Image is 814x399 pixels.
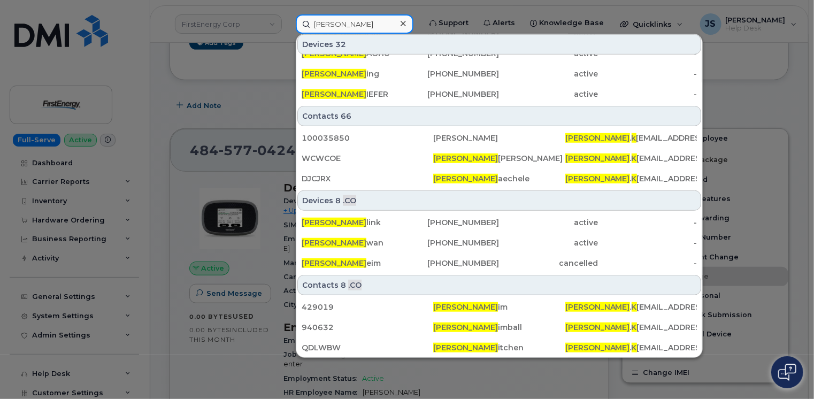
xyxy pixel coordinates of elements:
span: [PERSON_NAME] [302,218,366,227]
span: [PERSON_NAME] [565,302,630,312]
div: - [598,89,697,99]
div: active [500,237,598,248]
a: [PERSON_NAME]ing[PHONE_NUMBER]active- [297,64,701,83]
span: [PERSON_NAME] [433,323,498,332]
a: [PERSON_NAME]wan[PHONE_NUMBER]active- [297,233,701,252]
div: active [500,217,598,228]
div: Contacts [297,106,701,126]
span: [PERSON_NAME] [565,174,630,183]
div: wan [302,237,401,248]
span: [PERSON_NAME] [565,154,630,163]
div: DJCJRX [302,173,433,184]
a: 429019[PERSON_NAME]im[PERSON_NAME].K[EMAIL_ADDRESS][PERSON_NAME][DOMAIN_NAME] [297,297,701,317]
span: K [632,343,637,352]
div: - [598,217,697,228]
span: K [632,302,637,312]
div: ing [302,68,401,79]
div: [PHONE_NUMBER] [401,258,500,268]
div: WCWCOE [302,153,433,164]
div: active [500,89,598,99]
div: . [EMAIL_ADDRESS][PERSON_NAME][DOMAIN_NAME] [565,302,697,312]
div: 100035850 [302,133,433,143]
div: Devices [297,34,701,55]
div: cancelled [500,258,598,268]
span: k [632,133,636,143]
span: 66 [341,111,351,121]
div: QDLWBW [302,342,433,353]
span: 8 [335,195,341,206]
span: 8 [341,280,346,290]
div: itchen [433,342,565,353]
span: [PERSON_NAME] [302,69,366,79]
div: [PHONE_NUMBER] [401,237,500,248]
a: WCWCOE[PERSON_NAME][PERSON_NAME][PERSON_NAME].K[EMAIL_ADDRESS][DOMAIN_NAME] [297,149,701,168]
a: 100035850[PERSON_NAME][PERSON_NAME].k[EMAIL_ADDRESS][DOMAIN_NAME] [297,128,701,148]
span: [PERSON_NAME] [433,154,498,163]
a: QDLWBW[PERSON_NAME]itchen[PERSON_NAME].K[EMAIL_ADDRESS][DOMAIN_NAME] [297,338,701,357]
div: eim [302,258,401,268]
div: IEFER [302,89,401,99]
div: [PERSON_NAME] [433,153,565,164]
input: Find something... [296,14,413,34]
a: [PERSON_NAME]eim[PHONE_NUMBER]cancelled- [297,254,701,273]
a: [PERSON_NAME]AOHU[PHONE_NUMBER]active- [297,44,701,63]
div: aechele [433,173,565,184]
span: [PERSON_NAME] [565,343,630,352]
span: K [632,174,637,183]
div: [PHONE_NUMBER] [401,217,500,228]
div: 429019 [302,302,433,312]
div: . [EMAIL_ADDRESS][PERSON_NAME][DOMAIN_NAME] [565,322,697,333]
div: Devices [297,190,701,211]
span: .CO [343,195,356,206]
a: 940632[PERSON_NAME]imball[PERSON_NAME].K[EMAIL_ADDRESS][PERSON_NAME][DOMAIN_NAME] [297,318,701,337]
img: Open chat [778,364,796,381]
div: . [EMAIL_ADDRESS][DOMAIN_NAME] [565,173,697,184]
div: link [302,217,401,228]
span: [PERSON_NAME] [565,323,630,332]
span: [PERSON_NAME] [302,89,366,99]
div: [PHONE_NUMBER] [401,68,500,79]
div: Contacts [297,275,701,295]
span: [PERSON_NAME] [302,258,366,268]
span: [PERSON_NAME] [433,343,498,352]
span: [PERSON_NAME] [433,302,498,312]
div: . [EMAIL_ADDRESS][DOMAIN_NAME] [565,153,697,164]
div: im [433,302,565,312]
div: . [EMAIL_ADDRESS][DOMAIN_NAME] [565,133,697,143]
div: . [EMAIL_ADDRESS][DOMAIN_NAME] [565,342,697,353]
span: K [632,323,637,332]
span: [PERSON_NAME] [302,238,366,248]
span: 32 [335,39,346,50]
a: DJCJRX[PERSON_NAME]aechele[PERSON_NAME].K[EMAIL_ADDRESS][DOMAIN_NAME] [297,169,701,188]
span: [PERSON_NAME] [433,174,498,183]
div: - [598,237,697,248]
div: 940632 [302,322,433,333]
span: .CO [348,280,362,290]
a: [PERSON_NAME]IEFER[PHONE_NUMBER]active- [297,85,701,104]
div: active [500,68,598,79]
a: [PERSON_NAME]link[PHONE_NUMBER]active- [297,213,701,232]
div: [PERSON_NAME] [433,133,565,143]
span: K [632,154,637,163]
div: - [598,258,697,268]
div: [PHONE_NUMBER] [401,89,500,99]
span: [PERSON_NAME] [565,133,630,143]
div: - [598,68,697,79]
div: imball [433,322,565,333]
